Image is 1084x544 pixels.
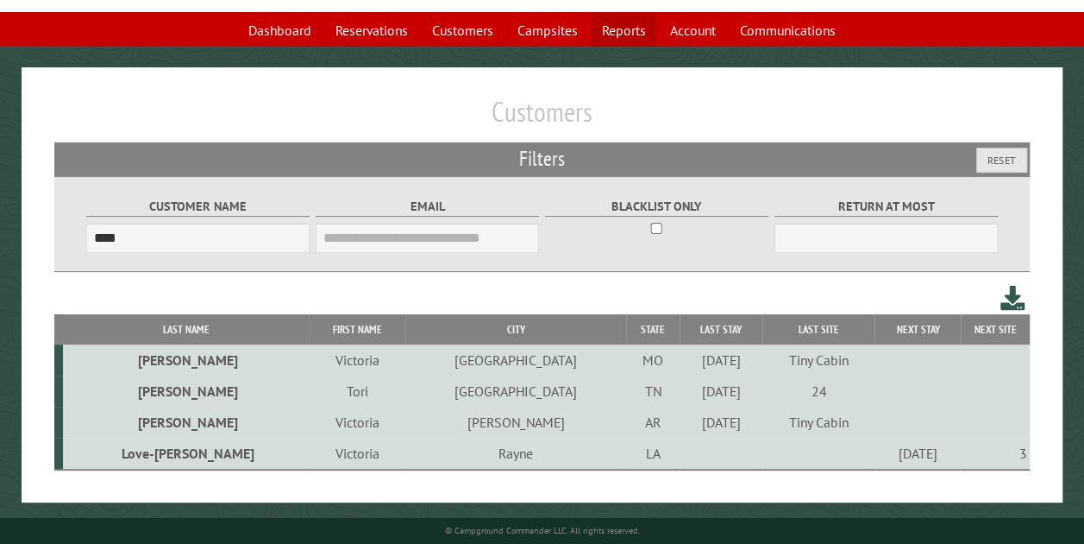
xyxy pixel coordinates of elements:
[878,445,958,462] div: [DATE]
[422,14,504,47] a: Customers
[762,314,874,345] th: Last Site
[63,438,309,470] td: Love-[PERSON_NAME]
[626,314,680,345] th: State
[626,438,680,470] td: LA
[682,414,760,431] div: [DATE]
[730,14,846,47] a: Communications
[325,14,418,47] a: Reservations
[405,407,626,438] td: [PERSON_NAME]
[961,314,1030,345] th: Next Site
[774,197,998,217] label: Return at most
[86,197,310,217] label: Customer Name
[309,376,405,407] td: Tori
[63,345,309,376] td: [PERSON_NAME]
[63,407,309,438] td: [PERSON_NAME]
[976,148,1027,173] button: Reset
[874,314,961,345] th: Next Stay
[762,407,874,438] td: Tiny Cabin
[626,407,680,438] td: AR
[309,314,405,345] th: First Name
[626,345,680,376] td: MO
[63,376,309,407] td: [PERSON_NAME]
[961,438,1030,470] td: 3
[54,142,1030,175] h2: Filters
[309,438,405,470] td: Victoria
[405,438,626,470] td: Rayne
[405,376,626,407] td: [GEOGRAPHIC_DATA]
[545,197,768,217] label: Blacklist only
[309,345,405,376] td: Victoria
[54,95,1030,142] h1: Customers
[660,14,726,47] a: Account
[682,351,760,369] div: [DATE]
[507,14,588,47] a: Campsites
[405,345,626,376] td: [GEOGRAPHIC_DATA]
[592,14,656,47] a: Reports
[682,383,760,400] div: [DATE]
[762,345,874,376] td: Tiny Cabin
[309,407,405,438] td: Victoria
[1000,282,1025,314] a: Download this customer list (.csv)
[238,14,322,47] a: Dashboard
[762,376,874,407] td: 24
[626,376,680,407] td: TN
[63,314,309,345] th: Last Name
[680,314,762,345] th: Last Stay
[405,314,626,345] th: City
[316,197,539,217] label: Email
[445,525,640,536] small: © Campground Commander LLC. All rights reserved.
